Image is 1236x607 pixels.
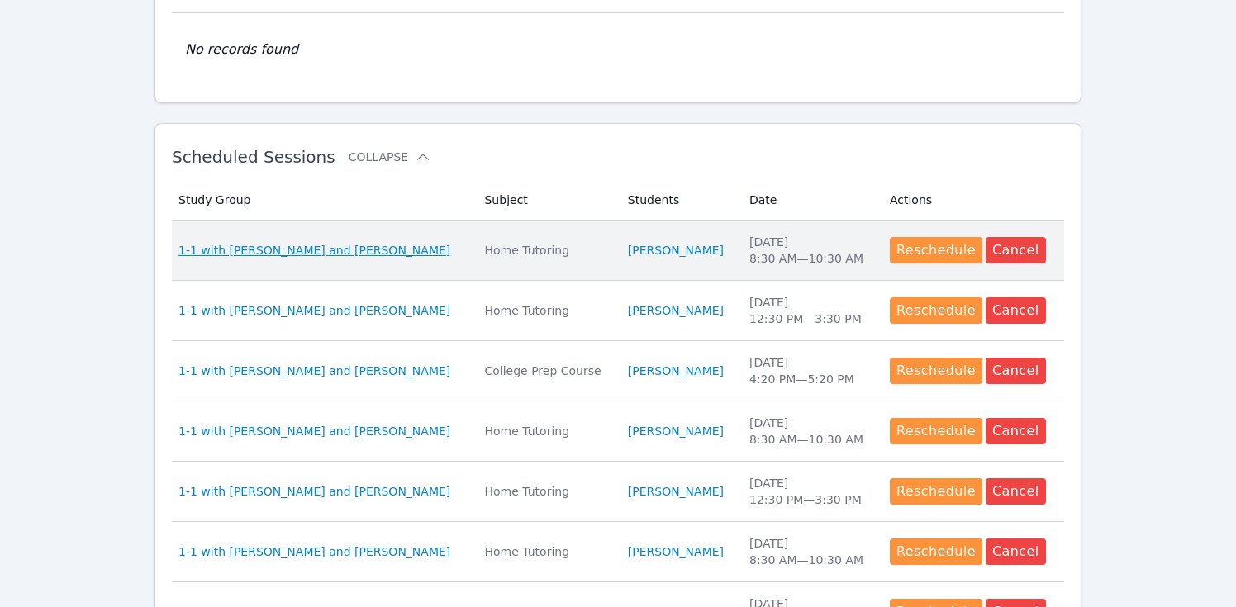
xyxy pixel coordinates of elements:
[628,483,724,500] a: [PERSON_NAME]
[749,354,870,387] div: [DATE] 4:20 PM — 5:20 PM
[178,242,450,258] a: 1-1 with [PERSON_NAME] and [PERSON_NAME]
[628,302,724,319] a: [PERSON_NAME]
[628,363,724,379] a: [PERSON_NAME]
[890,237,982,263] button: Reschedule
[628,423,724,439] a: [PERSON_NAME]
[172,341,1064,401] tr: 1-1 with [PERSON_NAME] and [PERSON_NAME]College Prep Course[PERSON_NAME][DATE]4:20 PM—5:20 PMResc...
[618,180,739,221] th: Students
[484,423,607,439] div: Home Tutoring
[880,180,1064,221] th: Actions
[484,483,607,500] div: Home Tutoring
[986,418,1046,444] button: Cancel
[172,180,474,221] th: Study Group
[178,302,450,319] a: 1-1 with [PERSON_NAME] and [PERSON_NAME]
[484,302,607,319] div: Home Tutoring
[749,535,870,568] div: [DATE] 8:30 AM — 10:30 AM
[749,234,870,267] div: [DATE] 8:30 AM — 10:30 AM
[484,242,607,258] div: Home Tutoring
[986,538,1046,565] button: Cancel
[178,363,450,379] a: 1-1 with [PERSON_NAME] and [PERSON_NAME]
[628,242,724,258] a: [PERSON_NAME]
[890,478,982,505] button: Reschedule
[749,294,870,327] div: [DATE] 12:30 PM — 3:30 PM
[986,237,1046,263] button: Cancel
[484,543,607,560] div: Home Tutoring
[349,149,431,165] button: Collapse
[172,13,1064,86] td: No records found
[172,147,335,167] span: Scheduled Sessions
[890,418,982,444] button: Reschedule
[172,522,1064,582] tr: 1-1 with [PERSON_NAME] and [PERSON_NAME]Home Tutoring[PERSON_NAME][DATE]8:30 AM—10:30 AMReschedul...
[749,475,870,508] div: [DATE] 12:30 PM — 3:30 PM
[474,180,617,221] th: Subject
[484,363,607,379] div: College Prep Course
[172,281,1064,341] tr: 1-1 with [PERSON_NAME] and [PERSON_NAME]Home Tutoring[PERSON_NAME][DATE]12:30 PM—3:30 PMReschedul...
[172,401,1064,462] tr: 1-1 with [PERSON_NAME] and [PERSON_NAME]Home Tutoring[PERSON_NAME][DATE]8:30 AM—10:30 AMReschedul...
[172,462,1064,522] tr: 1-1 with [PERSON_NAME] and [PERSON_NAME]Home Tutoring[PERSON_NAME][DATE]12:30 PM—3:30 PMReschedul...
[739,180,880,221] th: Date
[890,358,982,384] button: Reschedule
[890,297,982,324] button: Reschedule
[628,543,724,560] a: [PERSON_NAME]
[986,478,1046,505] button: Cancel
[890,538,982,565] button: Reschedule
[178,483,450,500] a: 1-1 with [PERSON_NAME] and [PERSON_NAME]
[749,415,870,448] div: [DATE] 8:30 AM — 10:30 AM
[178,543,450,560] a: 1-1 with [PERSON_NAME] and [PERSON_NAME]
[986,297,1046,324] button: Cancel
[172,221,1064,281] tr: 1-1 with [PERSON_NAME] and [PERSON_NAME]Home Tutoring[PERSON_NAME][DATE]8:30 AM—10:30 AMReschedul...
[986,358,1046,384] button: Cancel
[178,423,450,439] a: 1-1 with [PERSON_NAME] and [PERSON_NAME]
